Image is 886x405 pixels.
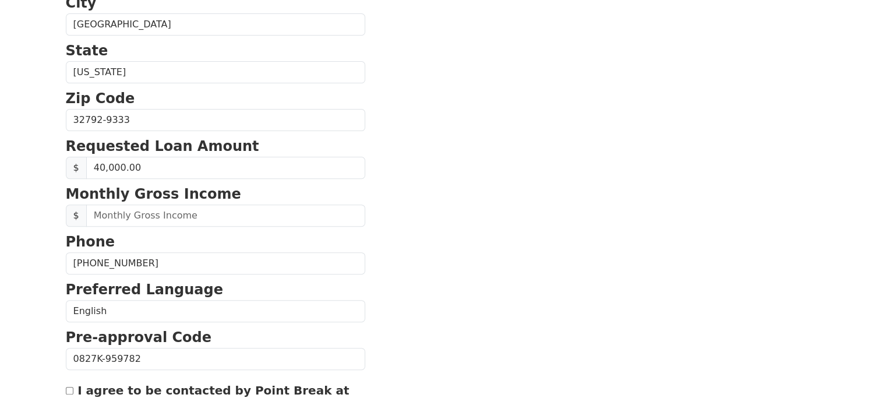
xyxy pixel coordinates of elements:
[66,109,365,131] input: Zip Code
[66,329,212,346] strong: Pre-approval Code
[66,348,365,370] input: Pre-approval Code
[66,138,259,154] strong: Requested Loan Amount
[66,184,365,205] p: Monthly Gross Income
[66,281,223,298] strong: Preferred Language
[66,90,135,107] strong: Zip Code
[66,252,365,274] input: Phone
[66,234,115,250] strong: Phone
[66,205,87,227] span: $
[66,43,108,59] strong: State
[86,157,365,179] input: Requested Loan Amount
[66,13,365,36] input: City
[86,205,365,227] input: Monthly Gross Income
[66,157,87,179] span: $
